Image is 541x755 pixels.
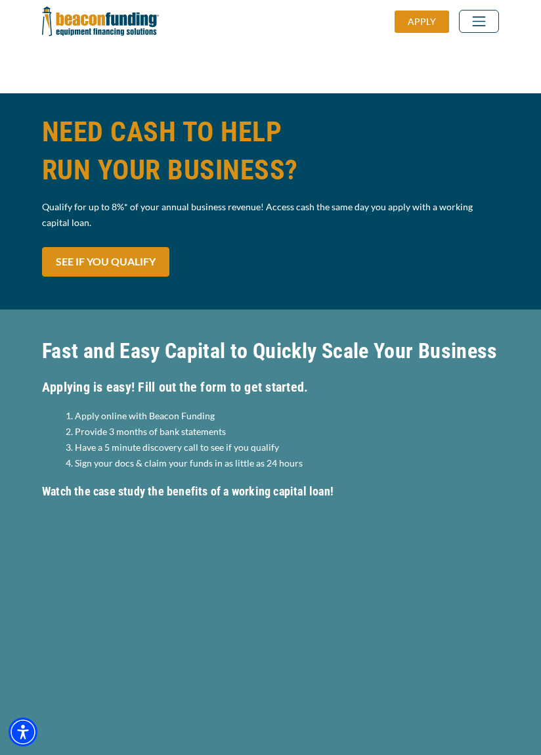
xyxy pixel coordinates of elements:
[42,376,499,398] h4: Applying is easy! Fill out the form to get started.
[395,11,449,33] div: APPLY
[42,151,499,189] span: RUN YOUR BUSINESS?
[42,482,499,501] h5: Watch the case study the benefits of a working capital loan!
[75,440,499,455] li: Have a 5 minute discovery call to see if you qualify
[42,199,499,231] p: Qualify for up to 8%* of your annual business revenue! Access cash the same day you apply with a ...
[75,408,499,424] li: Apply online with Beacon Funding
[42,247,169,277] a: SEE IF YOU QUALIFY
[75,424,499,440] li: Provide 3 months of bank statements
[9,718,37,746] div: Accessibility Menu
[75,455,499,471] li: Sign your docs & claim your funds in as little as 24 hours
[459,10,499,33] button: Toggle navigation
[395,11,459,33] a: APPLY
[42,336,499,366] h2: Fast and Easy Capital to Quickly Scale Your Business
[42,113,499,189] h1: NEED CASH TO HELP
